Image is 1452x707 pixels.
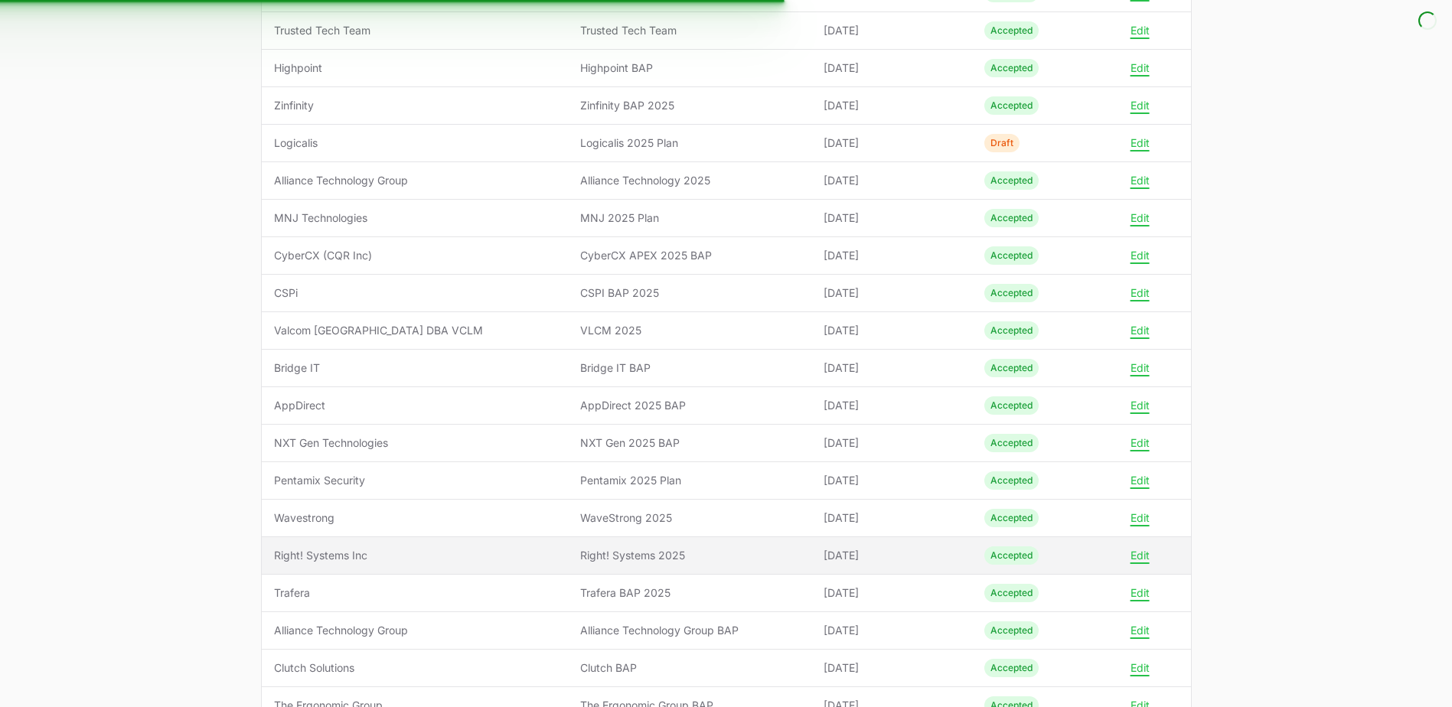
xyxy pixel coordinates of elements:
span: [DATE] [824,398,960,413]
span: NXT Gen Technologies [274,435,556,451]
span: [DATE] [824,60,960,76]
span: Trafera [274,585,556,601]
button: Edit [1131,24,1150,37]
span: Right! Systems 2025 [580,548,799,563]
span: Clutch BAP [580,660,799,676]
span: Pentamix 2025 Plan [580,473,799,488]
span: Highpoint [274,60,556,76]
span: Trusted Tech Team [274,23,556,38]
span: [DATE] [824,23,960,38]
span: [DATE] [824,548,960,563]
span: Valcom [GEOGRAPHIC_DATA] DBA VCLM [274,323,556,338]
span: Highpoint BAP [580,60,799,76]
button: Edit [1131,511,1150,525]
button: Edit [1131,399,1150,412]
span: Logicalis [274,135,556,151]
button: Edit [1131,99,1150,112]
span: Alliance Technology Group [274,623,556,638]
span: CyberCX (CQR Inc) [274,248,556,263]
button: Edit [1131,324,1150,337]
span: [DATE] [824,623,960,638]
span: [DATE] [824,323,960,338]
span: Trusted Tech Team [580,23,799,38]
span: CyberCX APEX 2025 BAP [580,248,799,263]
span: [DATE] [824,135,960,151]
button: Edit [1131,586,1150,600]
button: Edit [1131,474,1150,487]
span: [DATE] [824,473,960,488]
span: Right! Systems Inc [274,548,556,563]
span: [DATE] [824,360,960,376]
span: Bridge IT [274,360,556,376]
span: CSPi [274,285,556,301]
button: Edit [1131,549,1150,562]
span: Zinfinity [274,98,556,113]
span: WaveStrong 2025 [580,510,799,526]
span: Trafera BAP 2025 [580,585,799,601]
button: Edit [1131,136,1150,150]
button: Edit [1131,61,1150,75]
button: Edit [1131,286,1150,300]
span: CSPI BAP 2025 [580,285,799,301]
span: Zinfinity BAP 2025 [580,98,799,113]
button: Edit [1131,249,1150,262]
span: [DATE] [824,98,960,113]
span: Alliance Technology 2025 [580,173,799,188]
span: [DATE] [824,173,960,188]
span: MNJ Technologies [274,210,556,226]
button: Edit [1131,624,1150,637]
span: Clutch Solutions [274,660,556,676]
span: [DATE] [824,660,960,676]
span: [DATE] [824,210,960,226]
span: Bridge IT BAP [580,360,799,376]
button: Edit [1131,661,1150,675]
span: NXT Gen 2025 BAP [580,435,799,451]
span: Wavestrong [274,510,556,526]
button: Edit [1131,174,1150,187]
span: [DATE] [824,585,960,601]
span: [DATE] [824,285,960,301]
span: AppDirect [274,398,556,413]
span: VLCM 2025 [580,323,799,338]
button: Edit [1131,361,1150,375]
span: [DATE] [824,510,960,526]
span: [DATE] [824,248,960,263]
span: AppDirect 2025 BAP [580,398,799,413]
span: [DATE] [824,435,960,451]
span: Logicalis 2025 Plan [580,135,799,151]
span: Alliance Technology Group BAP [580,623,799,638]
button: Edit [1131,436,1150,450]
span: MNJ 2025 Plan [580,210,799,226]
span: Pentamix Security [274,473,556,488]
button: Edit [1131,211,1150,225]
span: Alliance Technology Group [274,173,556,188]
